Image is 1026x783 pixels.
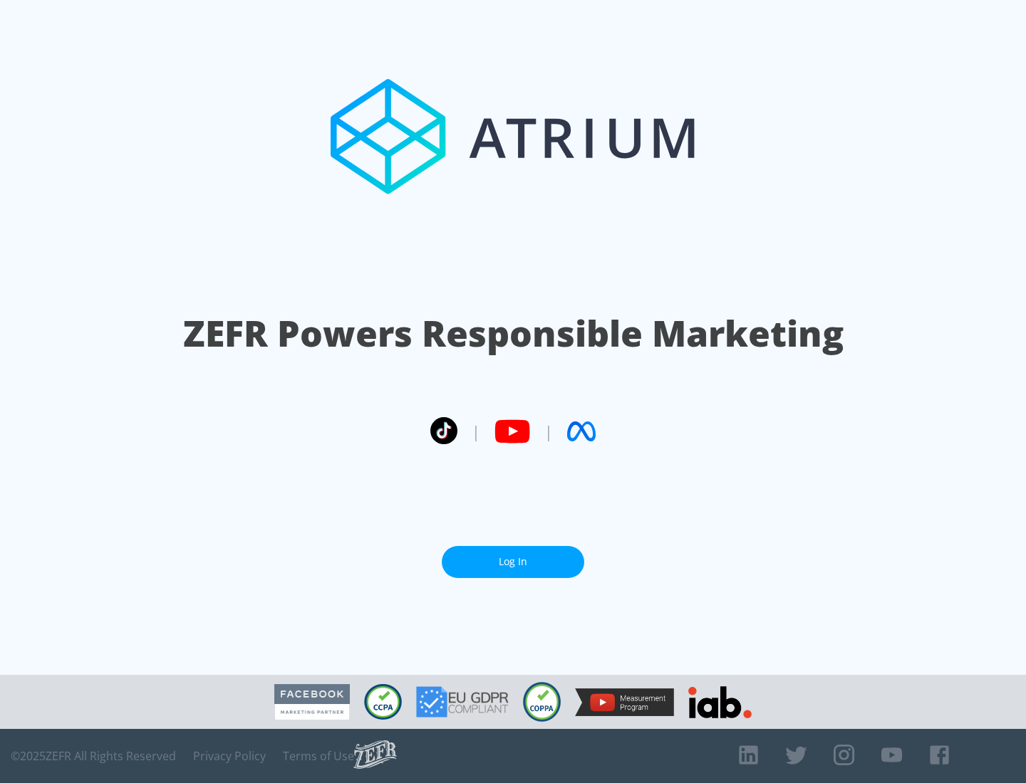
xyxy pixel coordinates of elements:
span: | [544,421,553,442]
img: Facebook Marketing Partner [274,684,350,720]
a: Terms of Use [283,749,354,763]
img: IAB [688,686,752,718]
img: COPPA Compliant [523,682,561,722]
span: | [472,421,480,442]
a: Privacy Policy [193,749,266,763]
img: CCPA Compliant [364,684,402,720]
h1: ZEFR Powers Responsible Marketing [183,309,844,358]
img: YouTube Measurement Program [575,688,674,716]
a: Log In [442,546,584,578]
span: © 2025 ZEFR All Rights Reserved [11,749,176,763]
img: GDPR Compliant [416,686,509,718]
